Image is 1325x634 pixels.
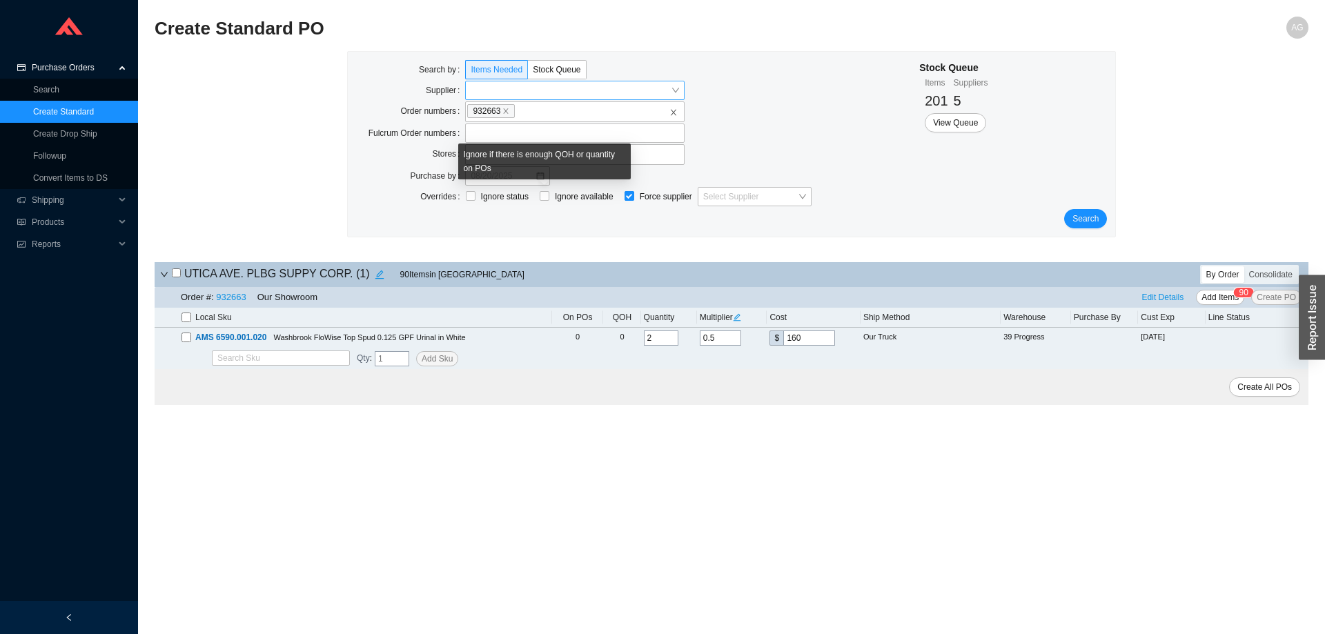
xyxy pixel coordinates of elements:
span: down [160,270,168,279]
div: $ [769,330,783,346]
span: Ignore available [549,190,619,204]
span: Order #: [181,292,214,302]
span: left [65,613,73,622]
h4: UTICA AVE. PLBG SUPPY CORP. [172,265,389,284]
button: Edit Details [1137,290,1190,305]
label: Order numbers [400,101,465,121]
div: Stock Queue [919,60,988,76]
th: Cost [767,308,860,328]
div: Items [925,76,948,90]
span: Edit Details [1142,290,1184,304]
span: 9 [1239,288,1244,297]
span: Items Needed [471,65,522,75]
td: Our Truck [861,328,1001,348]
button: Add Items [1196,290,1244,305]
span: 201 [925,93,948,108]
label: Search by [419,60,465,79]
a: 932663 [216,292,246,302]
span: Shipping [32,189,115,211]
span: Local Sku [195,310,232,324]
th: Line Status [1206,308,1308,328]
td: [DATE] [1138,328,1206,348]
div: Ignore if there is enough QOH or quantity on POs [458,143,631,179]
span: : [357,351,372,366]
span: 932663 [467,104,515,118]
button: Add Sku [416,351,458,366]
input: 932663closeclose [517,103,527,119]
td: 39 Progress [1001,328,1071,348]
h2: Create Standard PO [155,17,1020,41]
div: By Order [1201,266,1244,283]
label: Overrides [420,187,465,206]
span: read [17,218,26,226]
th: Quantity [641,308,697,328]
sup: 90 [1234,288,1254,297]
span: Purchase Orders [32,57,115,79]
span: 5 [954,93,961,108]
a: Create Drop Ship [33,129,97,139]
th: Cust Exp [1138,308,1206,328]
span: Search [1072,212,1099,226]
span: ( 1 ) [356,268,370,279]
button: Create All POs [1229,377,1300,397]
span: Products [32,211,115,233]
td: 0 [552,328,604,348]
span: Our Showroom [257,292,317,302]
a: Create Standard [33,107,94,117]
th: Purchase By [1071,308,1139,328]
span: Stock Queue [533,65,580,75]
th: QOH [603,308,640,328]
div: Suppliers [954,76,988,90]
span: edit [371,270,389,279]
span: View Queue [933,116,978,130]
span: 90 Item s in [GEOGRAPHIC_DATA] [400,268,524,281]
span: Qty [357,353,370,363]
span: AMS 6590.001.020 [195,333,266,342]
span: close [669,108,678,117]
td: 0 [603,328,640,348]
span: close [502,108,509,115]
label: Stores [432,144,465,164]
input: 1 [375,351,409,366]
th: Ship Method [861,308,1001,328]
span: 0 [1244,288,1248,297]
span: edit [733,313,741,321]
div: Multiplier [700,310,765,324]
label: Purchase by [410,166,465,186]
button: Search [1064,209,1107,228]
th: On POs [552,308,604,328]
span: Reports [32,233,115,255]
label: Supplier: [426,81,465,100]
span: Force supplier [634,190,698,204]
span: credit-card [17,63,26,72]
button: View Queue [925,113,986,132]
span: Add Items [1201,290,1239,304]
div: Consolidate [1244,266,1297,283]
button: edit [370,265,389,284]
a: Convert Items to DS [33,173,108,183]
span: Washbrook FloWise Top Spud 0.125 GPF Urinal in White [273,333,465,341]
th: Warehouse [1001,308,1071,328]
span: Create All POs [1237,380,1292,394]
a: Search [33,85,59,95]
span: fund [17,240,26,248]
span: Ignore status [475,190,534,204]
label: Fulcrum Order numbers [369,123,466,143]
a: Followup [33,151,66,161]
span: AG [1291,17,1303,39]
